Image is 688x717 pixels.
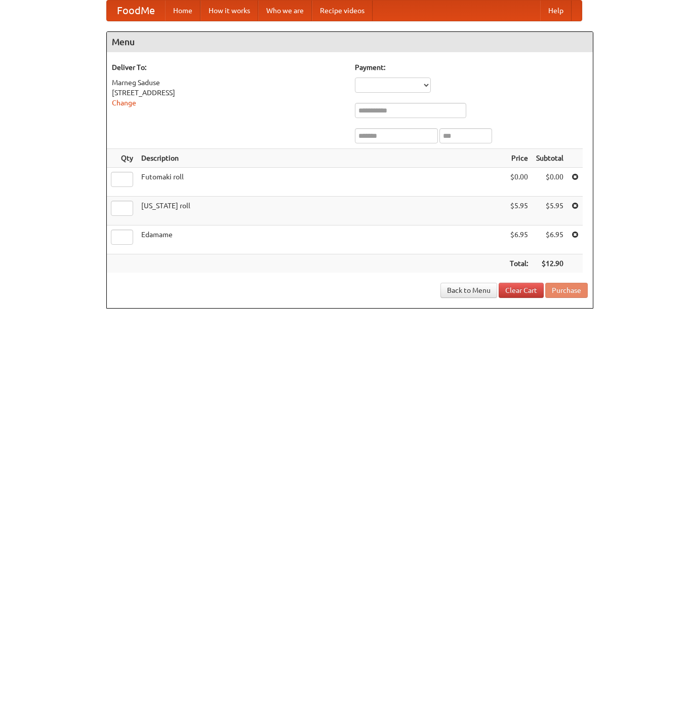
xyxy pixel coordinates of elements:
[532,254,568,273] th: $12.90
[540,1,572,21] a: Help
[506,149,532,168] th: Price
[440,283,497,298] a: Back to Menu
[112,99,136,107] a: Change
[200,1,258,21] a: How it works
[506,168,532,197] td: $0.00
[545,283,588,298] button: Purchase
[499,283,544,298] a: Clear Cart
[506,254,532,273] th: Total:
[532,225,568,254] td: $6.95
[165,1,200,21] a: Home
[137,225,506,254] td: Edamame
[112,78,345,88] div: Marneg Saduse
[112,62,345,72] h5: Deliver To:
[355,62,588,72] h5: Payment:
[506,197,532,225] td: $5.95
[312,1,373,21] a: Recipe videos
[532,168,568,197] td: $0.00
[107,149,137,168] th: Qty
[107,1,165,21] a: FoodMe
[258,1,312,21] a: Who we are
[137,168,506,197] td: Futomaki roll
[506,225,532,254] td: $6.95
[112,88,345,98] div: [STREET_ADDRESS]
[137,149,506,168] th: Description
[532,149,568,168] th: Subtotal
[137,197,506,225] td: [US_STATE] roll
[107,32,593,52] h4: Menu
[532,197,568,225] td: $5.95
